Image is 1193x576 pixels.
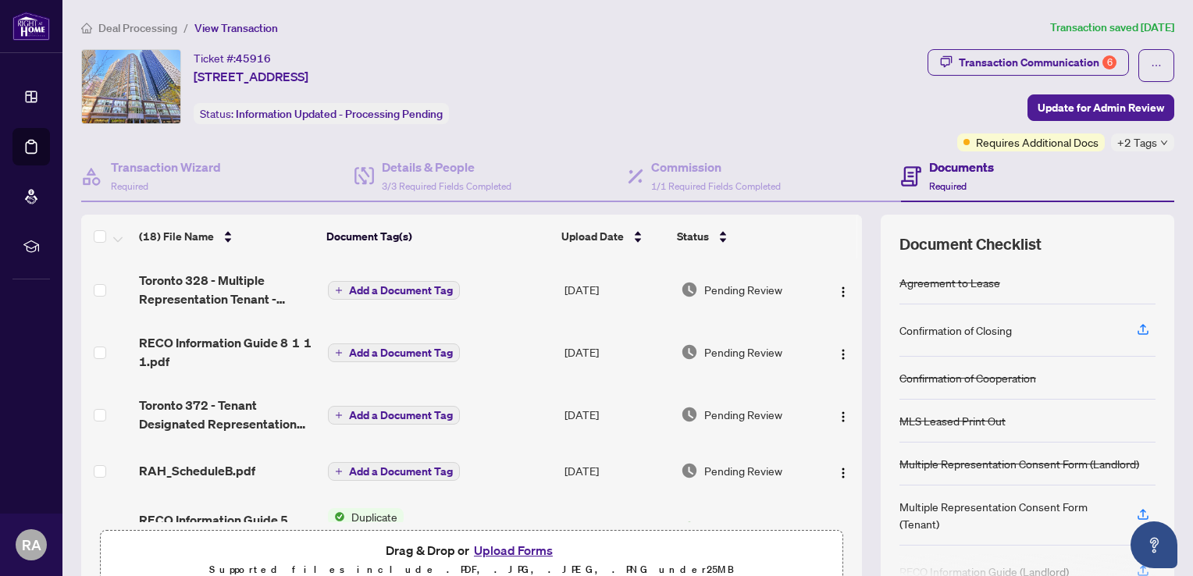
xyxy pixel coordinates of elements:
td: [DATE] [558,258,675,321]
th: Upload Date [555,215,671,258]
th: (18) File Name [133,215,320,258]
span: Deal Processing [98,21,177,35]
span: Pending Review [704,406,782,423]
span: Add a Document Tag [349,466,453,477]
span: 1/1 Required Fields Completed [651,180,781,192]
th: Status [671,215,816,258]
span: plus [335,286,343,294]
span: Pending Review [704,281,782,298]
span: Pending Review [704,343,782,361]
div: Confirmation of Cooperation [899,369,1036,386]
button: Logo [831,277,856,302]
button: Logo [831,402,856,427]
button: Update for Admin Review [1027,94,1174,121]
span: View Transaction [194,21,278,35]
img: Logo [837,286,849,298]
div: 6 [1102,55,1116,69]
button: Logo [831,517,856,542]
img: Document Status [681,343,698,361]
img: Logo [837,467,849,479]
button: Status IconDuplicate [328,508,404,550]
div: Confirmation of Closing [899,322,1012,339]
span: Document Checklist [899,233,1042,255]
span: ellipsis [1151,60,1162,71]
th: Document Tag(s) [320,215,555,258]
span: down [1160,139,1168,147]
span: Duplicate [345,508,404,525]
img: Document Status [681,521,698,538]
span: plus [335,411,343,419]
button: Add a Document Tag [328,281,460,300]
div: Multiple Representation Consent Form (Tenant) [899,498,1118,532]
div: Status: [194,103,449,124]
span: [STREET_ADDRESS] [194,67,308,86]
span: RECO Information Guide 5 1.pdf [139,510,315,548]
span: Add a Document Tag [349,285,453,296]
button: Logo [831,340,856,364]
button: Add a Document Tag [328,343,460,363]
div: Ticket #: [194,49,271,67]
span: 3/3 Required Fields Completed [382,180,511,192]
li: / [183,19,188,37]
span: Document Approved [704,521,807,538]
button: Open asap [1131,521,1177,568]
img: Logo [837,348,849,361]
div: Multiple Representation Consent Form (Landlord) [899,455,1139,472]
div: Agreement to Lease [899,274,1000,291]
button: Upload Forms [469,540,557,560]
span: (18) File Name [139,228,214,245]
button: Logo [831,458,856,483]
article: Transaction saved [DATE] [1050,19,1174,37]
button: Add a Document Tag [328,461,460,482]
span: RAH_ScheduleB.pdf [139,461,255,480]
td: [DATE] [558,383,675,446]
div: MLS Leased Print Out [899,412,1006,429]
img: IMG-C12283064_1.jpg [82,50,180,123]
h4: Transaction Wizard [111,158,221,176]
h4: Documents [929,158,994,176]
span: Add a Document Tag [349,410,453,421]
button: Transaction Communication6 [928,49,1129,76]
span: Required [929,180,967,192]
td: [DATE] [558,321,675,383]
button: Add a Document Tag [328,343,460,362]
td: [DATE] [558,496,675,563]
button: Add a Document Tag [328,405,460,425]
td: [DATE] [558,446,675,496]
div: Transaction Communication [959,50,1116,75]
span: RA [22,534,41,556]
img: Document Status [681,406,698,423]
button: Add a Document Tag [328,462,460,481]
span: Requires Additional Docs [976,133,1099,151]
span: Status [677,228,709,245]
button: Add a Document Tag [328,406,460,425]
h4: Details & People [382,158,511,176]
span: 45916 [236,52,271,66]
span: Required [111,180,148,192]
span: Information Updated - Processing Pending [236,107,443,121]
span: plus [335,349,343,357]
span: Add a Document Tag [349,347,453,358]
button: Add a Document Tag [328,280,460,300]
img: Status Icon [328,508,345,525]
img: Document Status [681,281,698,298]
span: plus [335,468,343,475]
span: +2 Tags [1117,133,1157,151]
span: Pending Review [704,462,782,479]
span: Upload Date [561,228,624,245]
span: RECO Information Guide 8 1 1 1.pdf [139,333,315,371]
span: Toronto 372 - Tenant Designated Representation Agreement - Authority for Lease or Purchase 1 1 1.pdf [139,396,315,433]
span: home [81,23,92,34]
span: Update for Admin Review [1038,95,1164,120]
img: Logo [837,411,849,423]
img: Document Status [681,462,698,479]
h4: Commission [651,158,781,176]
span: Drag & Drop or [386,540,557,560]
span: Toronto 328 - Multiple Representation Tenant - Acknowledgement and Consent Disclosure 1 1 1.pdf [139,271,315,308]
img: logo [12,12,50,41]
